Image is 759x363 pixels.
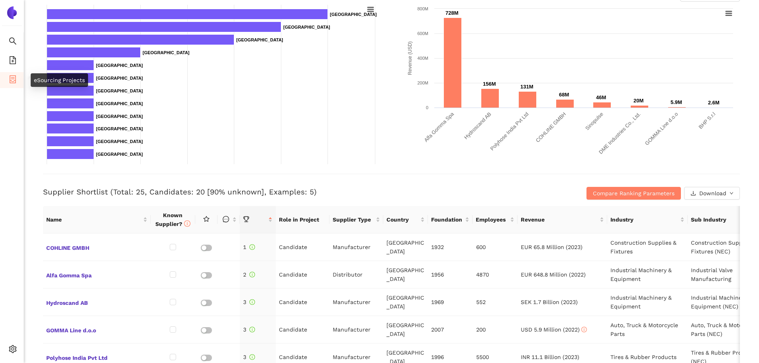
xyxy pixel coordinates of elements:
text: 68M [559,92,569,98]
td: Candidate [276,261,329,288]
span: info-circle [581,327,587,332]
span: 3 [243,299,255,305]
td: 1956 [428,261,473,288]
text: [GEOGRAPHIC_DATA] [96,152,143,157]
td: 200 [473,316,518,343]
td: 1932 [428,233,473,261]
text: [GEOGRAPHIC_DATA] [283,25,330,29]
h3: Supplier Shortlist (Total: 25, Candidates: 20 [90% unknown], Examples: 5) [43,187,508,197]
td: Manufacturer [329,288,383,316]
td: [GEOGRAPHIC_DATA] [383,316,428,343]
span: down [730,191,734,196]
span: EUR 648.8 Million (2022) [521,271,586,278]
td: [GEOGRAPHIC_DATA] [383,288,428,316]
text: [GEOGRAPHIC_DATA] [96,126,143,131]
button: Compare Ranking Parameters [586,187,681,200]
span: 3 [243,326,255,333]
span: GOMMA Line d.o.o [46,324,147,335]
span: file-add [9,53,17,69]
td: Construction Supplies & Fixtures [607,233,688,261]
span: 3 [243,354,255,360]
span: info-circle [249,327,255,332]
span: setting [9,342,17,358]
th: this column's title is Foundation,this column is sortable [428,206,473,233]
th: Role in Project [276,206,329,233]
span: search [9,34,17,50]
text: 5.9M [671,99,682,105]
th: this column's title is Employees,this column is sortable [473,206,517,233]
text: 400M [417,56,428,61]
span: download [690,190,696,197]
text: Alfa Gomma Spa [423,111,455,143]
text: 200M [417,80,428,85]
span: Foundation [431,215,463,224]
td: 1969 [428,288,473,316]
text: BHP S.r.l [697,111,716,130]
span: SEK 1.7 Billion (2023) [521,299,578,305]
span: star [203,216,210,222]
text: Polyhose India Pvt Ltd [489,111,530,152]
td: Industrial Machinery & Equipment [607,261,688,288]
text: [GEOGRAPHIC_DATA] [96,114,143,119]
span: info-circle [249,354,255,360]
text: Hydroscand AB [463,111,492,141]
span: Revenue [521,215,598,224]
span: message [223,216,229,222]
span: info-circle [249,299,255,305]
text: [GEOGRAPHIC_DATA] [236,37,283,42]
span: Download [699,189,726,198]
text: COHLINE GMBH [534,111,567,144]
span: Hydroscand AB [46,297,147,307]
span: Sub Industry [691,215,759,224]
text: 0 [426,105,428,110]
span: Alfa Gomma Spa [46,269,147,280]
span: 1 [243,244,255,250]
div: eSourcing Projects [31,73,88,87]
th: this column's title is Revenue,this column is sortable [518,206,607,233]
span: trophy [243,216,249,222]
td: 600 [473,233,518,261]
span: Name [46,215,141,224]
span: COHLINE GMBH [46,242,147,252]
text: [GEOGRAPHIC_DATA] [143,50,190,55]
span: INR 11.1 Billion (2023) [521,354,579,360]
th: this column's title is Name,this column is sortable [43,206,151,233]
span: info-circle [249,244,255,250]
span: Compare Ranking Parameters [593,189,675,198]
span: Employees [476,215,508,224]
td: 2007 [428,316,473,343]
text: 728M [445,10,459,16]
span: info-circle [184,220,190,227]
text: Sinopulse [584,111,604,131]
th: this column's title is Country,this column is sortable [383,206,428,233]
td: 552 [473,288,518,316]
text: 600M [417,31,428,36]
text: 156M [483,81,496,87]
text: [GEOGRAPHIC_DATA] [96,101,143,106]
th: this column's title is Supplier Type,this column is sortable [329,206,383,233]
img: Logo [6,6,18,19]
span: EUR 65.8 Million (2023) [521,244,582,250]
text: 131M [520,84,533,90]
text: [GEOGRAPHIC_DATA] [96,139,143,144]
text: [GEOGRAPHIC_DATA] [96,63,143,68]
text: 800M [417,6,428,11]
span: Industry [610,215,679,224]
td: 4870 [473,261,518,288]
text: [GEOGRAPHIC_DATA] [96,76,143,80]
button: downloadDownloaddown [684,187,740,200]
text: [GEOGRAPHIC_DATA] [330,12,377,17]
td: [GEOGRAPHIC_DATA] [383,233,428,261]
text: 46M [596,94,606,100]
td: Candidate [276,288,329,316]
th: this column's title is Industry,this column is sortable [607,206,688,233]
td: Candidate [276,316,329,343]
td: [GEOGRAPHIC_DATA] [383,261,428,288]
span: 2 [243,271,255,278]
td: Candidate [276,233,329,261]
span: Known Supplier? [155,212,190,227]
span: Supplier Type [333,215,374,224]
span: info-circle [249,272,255,277]
text: GOMMA Line d.o.o [643,111,679,147]
td: Industrial Machinery & Equipment [607,288,688,316]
